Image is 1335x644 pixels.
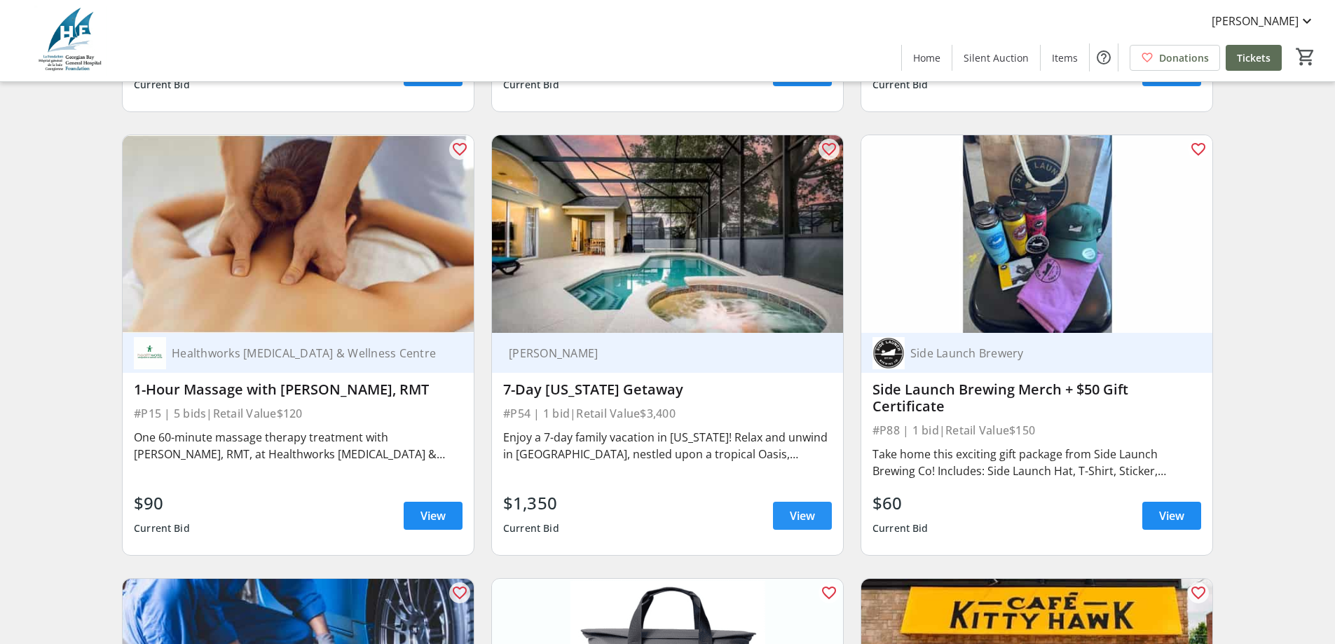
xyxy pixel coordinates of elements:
div: Current Bid [872,72,929,97]
span: View [420,507,446,524]
mat-icon: favorite_outline [1190,141,1207,158]
a: Tickets [1226,45,1282,71]
a: Donations [1130,45,1220,71]
div: One 60-minute massage therapy treatment with [PERSON_NAME], RMT, at Healthworks [MEDICAL_DATA] & ... [134,429,463,463]
div: Healthworks [MEDICAL_DATA] & Wellness Centre [166,346,446,360]
a: Home [902,45,952,71]
mat-icon: favorite_outline [451,141,468,158]
div: #P54 | 1 bid | Retail Value $3,400 [503,404,832,423]
img: Healthworks Chiropractic & Wellness Centre [134,337,166,369]
button: Help [1090,43,1118,71]
a: View [1142,502,1201,530]
span: Tickets [1237,50,1271,65]
div: Current Bid [134,72,190,97]
img: 7-Day Florida Getaway [492,135,843,333]
mat-icon: favorite_outline [1190,584,1207,601]
a: View [404,502,463,530]
div: #P15 | 5 bids | Retail Value $120 [134,404,463,423]
span: Donations [1159,50,1209,65]
a: View [773,502,832,530]
div: Enjoy a 7-day family vacation in [US_STATE]! Relax and unwind in [GEOGRAPHIC_DATA], nestled upon ... [503,429,832,463]
span: Items [1052,50,1078,65]
img: Side Launch Brewing Merch + $50 Gift Certificate [861,135,1212,333]
mat-icon: favorite_outline [821,584,837,601]
a: View [1142,58,1201,86]
div: $1,350 [503,491,559,516]
a: View [404,58,463,86]
div: Side Launch Brewery [905,346,1184,360]
mat-icon: favorite_outline [451,584,468,601]
mat-icon: favorite_outline [821,141,837,158]
a: Items [1041,45,1089,71]
div: $90 [134,491,190,516]
div: #P88 | 1 bid | Retail Value $150 [872,420,1201,440]
span: Silent Auction [964,50,1029,65]
img: 1-Hour Massage with Cheryl Pinnell, RMT [123,135,474,333]
div: $60 [872,491,929,516]
img: Side Launch Brewery [872,337,905,369]
img: Georgian Bay General Hospital Foundation's Logo [8,6,133,76]
span: View [1159,507,1184,524]
button: [PERSON_NAME] [1200,10,1327,32]
div: Current Bid [503,72,559,97]
div: [PERSON_NAME] [503,346,815,360]
div: 1-Hour Massage with [PERSON_NAME], RMT [134,381,463,398]
span: Home [913,50,940,65]
a: View [773,58,832,86]
div: Current Bid [503,516,559,541]
span: [PERSON_NAME] [1212,13,1299,29]
div: Take home this exciting gift package from Side Launch Brewing Co! Includes: Side Launch Hat, T-Sh... [872,446,1201,479]
div: 7-Day [US_STATE] Getaway [503,381,832,398]
div: Side Launch Brewing Merch + $50 Gift Certificate [872,381,1201,415]
a: Silent Auction [952,45,1040,71]
div: Current Bid [872,516,929,541]
div: Current Bid [134,516,190,541]
span: View [790,507,815,524]
button: Cart [1293,44,1318,69]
